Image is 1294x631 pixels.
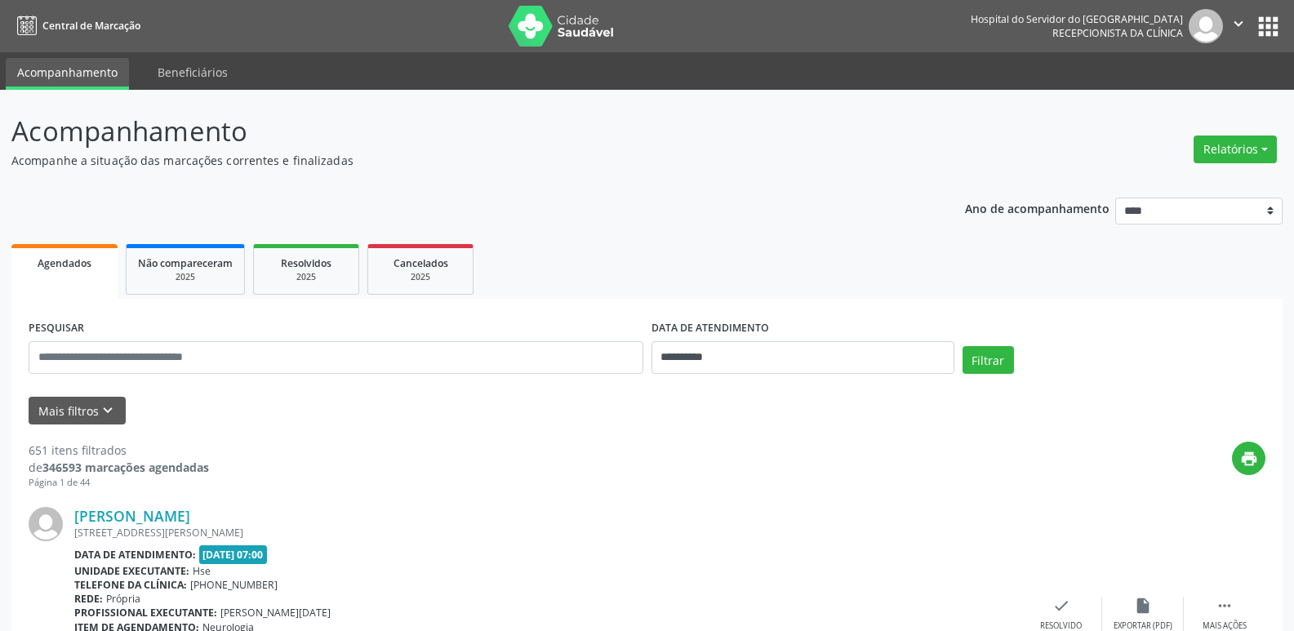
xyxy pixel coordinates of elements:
[29,507,63,541] img: img
[106,592,140,606] span: Própria
[190,578,278,592] span: [PHONE_NUMBER]
[1240,450,1258,468] i: print
[29,459,209,476] div: de
[146,58,239,87] a: Beneficiários
[1216,597,1234,615] i: 
[193,564,211,578] span: Hse
[74,526,1021,540] div: [STREET_ADDRESS][PERSON_NAME]
[74,548,196,562] b: Data de atendimento:
[1134,597,1152,615] i: insert_drive_file
[963,346,1014,374] button: Filtrar
[6,58,129,90] a: Acompanhamento
[74,606,217,620] b: Profissional executante:
[1254,12,1283,41] button: apps
[220,606,331,620] span: [PERSON_NAME][DATE]
[1232,442,1265,475] button: print
[380,271,461,283] div: 2025
[29,442,209,459] div: 651 itens filtrados
[11,152,901,169] p: Acompanhe a situação das marcações correntes e finalizadas
[138,256,233,270] span: Não compareceram
[74,564,189,578] b: Unidade executante:
[1230,15,1247,33] i: 
[29,316,84,341] label: PESQUISAR
[99,402,117,420] i: keyboard_arrow_down
[42,19,140,33] span: Central de Marcação
[11,12,140,39] a: Central de Marcação
[394,256,448,270] span: Cancelados
[971,12,1183,26] div: Hospital do Servidor do [GEOGRAPHIC_DATA]
[1189,9,1223,43] img: img
[651,316,769,341] label: DATA DE ATENDIMENTO
[1194,136,1277,163] button: Relatórios
[281,256,331,270] span: Resolvidos
[38,256,91,270] span: Agendados
[11,111,901,152] p: Acompanhamento
[138,271,233,283] div: 2025
[265,271,347,283] div: 2025
[965,198,1109,218] p: Ano de acompanhamento
[199,545,268,564] span: [DATE] 07:00
[74,507,190,525] a: [PERSON_NAME]
[42,460,209,475] strong: 346593 marcações agendadas
[29,476,209,490] div: Página 1 de 44
[74,592,103,606] b: Rede:
[1223,9,1254,43] button: 
[74,578,187,592] b: Telefone da clínica:
[29,397,126,425] button: Mais filtroskeyboard_arrow_down
[1052,597,1070,615] i: check
[1052,26,1183,40] span: Recepcionista da clínica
